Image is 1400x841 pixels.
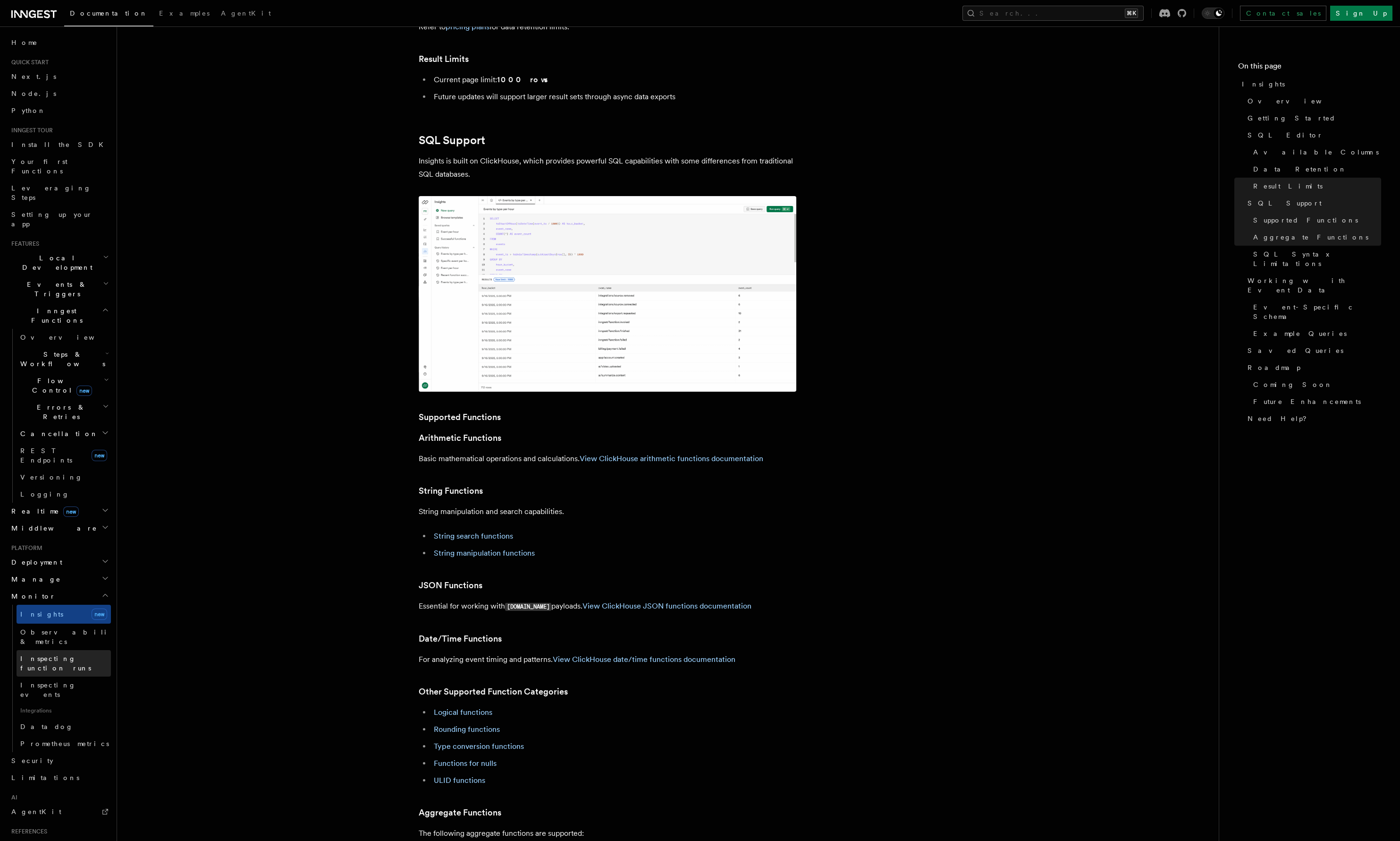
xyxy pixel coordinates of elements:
a: View ClickHouse arithmetic functions documentation [580,454,763,463]
a: JSON Functions [419,579,482,592]
a: Supported Functions [419,411,501,424]
a: Type conversion functions [434,742,524,751]
a: View ClickHouse date/time functions documentation [553,655,735,664]
span: Insights [20,610,63,618]
span: Home [11,38,38,47]
span: Features [8,240,39,248]
span: AI [8,794,17,801]
span: Platform [8,544,42,552]
a: Data Retention [1249,161,1381,178]
span: Insights [1242,79,1285,89]
a: Sign Up [1330,6,1392,21]
span: Overview [20,334,118,341]
a: Insights [1238,76,1381,93]
p: The following aggregate functions are supported: [419,827,796,840]
a: Available Columns [1249,144,1381,161]
span: Middleware [8,523,97,533]
span: REST Endpoints [20,447,72,464]
a: Aggregate Functions [1249,229,1381,246]
a: Logical functions [434,708,492,717]
button: Errors & Retries [17,399,111,425]
a: Your first Functions [8,153,111,180]
button: Steps & Workflows [17,346,111,372]
button: Local Development [8,249,111,276]
span: AgentKit [11,808,61,815]
a: Next.js [8,68,111,85]
button: Middleware [8,520,111,537]
span: Datadog [20,723,73,730]
a: Examples [153,3,215,26]
a: Overview [17,329,111,346]
a: SQL Editor [1244,127,1381,144]
button: Cancellation [17,425,111,442]
div: Inngest Functions [8,329,111,503]
a: Prometheus metrics [17,735,111,752]
a: Event-Specific Schema [1249,299,1381,325]
span: Example Queries [1253,329,1347,338]
span: Leveraging Steps [11,184,91,201]
button: Flow Controlnew [17,372,111,399]
a: ULID functions [434,776,485,785]
span: AgentKit [221,9,271,17]
a: Observability & metrics [17,624,111,650]
a: Inspecting function runs [17,650,111,677]
a: Result Limits [1249,178,1381,195]
span: SQL Support [1248,198,1322,208]
span: Examples [159,9,210,17]
a: SQL Support [1244,195,1381,212]
li: Current page limit: [431,73,796,86]
span: new [92,609,107,620]
span: Aggregate Functions [1253,232,1368,242]
span: new [76,386,92,396]
span: Steps & Workflows [17,350,105,369]
a: Node.js [8,85,111,102]
a: Documentation [64,3,153,26]
a: AgentKit [215,3,277,26]
span: Manage [8,575,61,584]
span: Inspecting events [20,681,76,698]
button: Search...⌘K [962,6,1144,21]
a: Getting Started [1244,110,1381,127]
a: SQL Syntax Limitations [1249,246,1381,272]
button: Events & Triggers [8,276,111,302]
a: Limitations [8,769,111,786]
span: Cancellation [17,429,98,438]
button: Monitor [8,588,111,605]
span: Logging [20,490,69,498]
a: SQL Support [419,134,485,147]
a: Other Supported Function Categories [419,685,568,698]
span: SQL Syntax Limitations [1253,249,1381,268]
p: Insights is built on ClickHouse, which provides powerful SQL capabilities with some differences f... [419,154,796,181]
a: Saved Queries [1244,342,1381,359]
a: Security [8,752,111,769]
span: new [63,506,79,517]
a: REST Endpointsnew [17,442,111,469]
span: Events & Triggers [8,280,103,299]
a: Insightsnew [17,605,111,624]
span: Quick start [8,59,49,66]
span: Deployment [8,558,62,567]
span: Overview [1248,96,1345,106]
button: Deployment [8,554,111,571]
strong: 1000 rows [497,75,549,84]
li: Future updates will support larger result sets through async data exports [431,90,796,103]
span: Python [11,107,46,114]
span: Local Development [8,253,103,272]
a: Date/Time Functions [419,632,502,645]
a: Logging [17,486,111,503]
a: Inspecting events [17,677,111,703]
a: AgentKit [8,803,111,820]
a: Supported Functions [1249,212,1381,229]
a: Contact sales [1240,6,1326,21]
span: Limitations [11,774,79,781]
span: Coming Soon [1253,380,1333,389]
span: Prometheus metrics [20,740,109,747]
span: Data Retention [1253,164,1347,174]
p: Essential for working with payloads. [419,600,796,613]
a: Result Limits [419,52,469,66]
span: Documentation [70,9,148,17]
a: Overview [1244,93,1381,110]
span: Need Help? [1248,414,1313,423]
span: Getting Started [1248,113,1336,123]
span: Errors & Retries [17,403,102,421]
